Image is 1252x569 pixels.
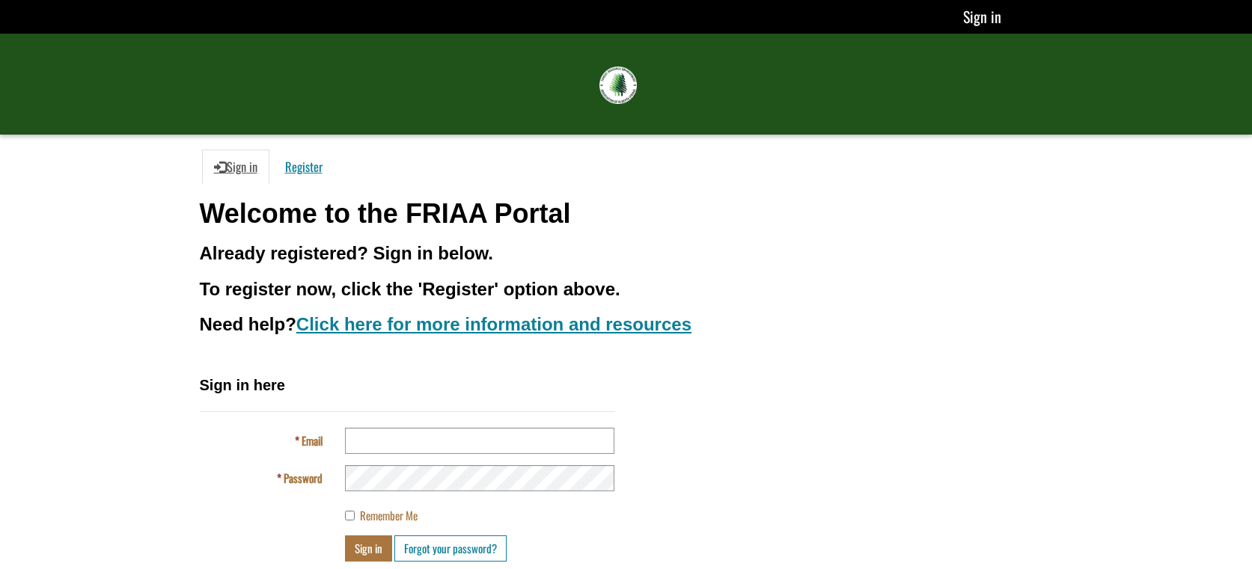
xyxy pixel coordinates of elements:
[200,199,1053,229] h1: Welcome to the FRIAA Portal
[360,507,418,523] span: Remember Me
[345,511,355,520] input: Remember Me
[200,244,1053,263] h3: Already registered? Sign in below.
[284,470,323,486] span: Password
[273,150,335,184] a: Register
[963,5,1001,28] a: Sign in
[302,432,323,449] span: Email
[599,67,637,104] img: FRIAA Submissions Portal
[296,314,691,334] a: Click here for more information and resources
[202,150,269,184] a: Sign in
[394,535,507,562] a: Forgot your password?
[200,315,1053,334] h3: Need help?
[345,535,392,562] button: Sign in
[200,280,1053,299] h3: To register now, click the 'Register' option above.
[200,377,285,393] span: Sign in here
